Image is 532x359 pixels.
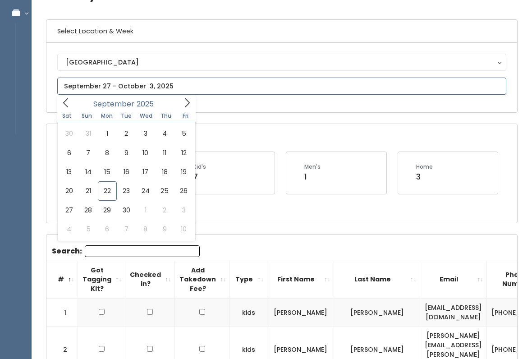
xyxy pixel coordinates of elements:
label: Search: [52,245,200,257]
th: Last Name: activate to sort column ascending [334,261,420,298]
span: October 10, 2025 [174,220,193,239]
input: September 27 - October 3, 2025 [57,78,506,95]
input: Search: [85,245,200,257]
span: September 21, 2025 [78,181,97,200]
button: [GEOGRAPHIC_DATA] [57,54,506,71]
span: August 30, 2025 [60,124,78,143]
span: September 12, 2025 [174,143,193,162]
input: Year [134,98,161,110]
th: Email: activate to sort column ascending [420,261,487,298]
span: September 9, 2025 [117,143,136,162]
th: Add Takedown Fee?: activate to sort column ascending [175,261,230,298]
span: Mon [97,113,117,119]
span: September 16, 2025 [117,162,136,181]
span: September 15, 2025 [98,162,117,181]
span: Thu [156,113,176,119]
span: October 6, 2025 [98,220,117,239]
td: [PERSON_NAME] [267,298,334,327]
span: October 2, 2025 [155,201,174,220]
div: 3 [416,171,433,183]
th: Checked in?: activate to sort column ascending [125,261,175,298]
span: September 26, 2025 [174,181,193,200]
span: October 5, 2025 [78,220,97,239]
span: September 3, 2025 [136,124,155,143]
span: September 27, 2025 [60,201,78,220]
span: September 20, 2025 [60,181,78,200]
span: Fri [176,113,196,119]
span: October 4, 2025 [60,220,78,239]
span: September [93,101,134,108]
span: September 13, 2025 [60,162,78,181]
span: September 23, 2025 [117,181,136,200]
div: 1 [304,171,321,183]
span: September 5, 2025 [174,124,193,143]
span: September 19, 2025 [174,162,193,181]
span: September 2, 2025 [117,124,136,143]
div: Kid's [193,163,206,171]
span: August 31, 2025 [78,124,97,143]
div: Men's [304,163,321,171]
span: September 22, 2025 [98,181,117,200]
span: September 7, 2025 [78,143,97,162]
td: [PERSON_NAME] [334,298,420,327]
span: September 11, 2025 [155,143,174,162]
span: September 28, 2025 [78,201,97,220]
td: [EMAIL_ADDRESS][DOMAIN_NAME] [420,298,487,327]
div: Home [416,163,433,171]
th: First Name: activate to sort column ascending [267,261,334,298]
span: September 18, 2025 [155,162,174,181]
span: October 7, 2025 [117,220,136,239]
span: October 9, 2025 [155,220,174,239]
span: September 1, 2025 [98,124,117,143]
span: September 24, 2025 [136,181,155,200]
span: October 1, 2025 [136,201,155,220]
span: Sun [77,113,97,119]
div: [GEOGRAPHIC_DATA] [66,57,498,67]
span: September 14, 2025 [78,162,97,181]
span: October 3, 2025 [174,201,193,220]
span: September 29, 2025 [98,201,117,220]
td: 1 [46,298,78,327]
th: Got Tagging Kit?: activate to sort column ascending [78,261,125,298]
span: September 4, 2025 [155,124,174,143]
span: September 17, 2025 [136,162,155,181]
span: October 8, 2025 [136,220,155,239]
span: Wed [136,113,156,119]
span: Sat [57,113,77,119]
div: 7 [193,171,206,183]
span: Tue [116,113,136,119]
h6: Select Location & Week [46,20,517,43]
span: September 25, 2025 [155,181,174,200]
span: September 10, 2025 [136,143,155,162]
td: kids [230,298,267,327]
span: September 6, 2025 [60,143,78,162]
th: #: activate to sort column descending [46,261,78,298]
span: September 8, 2025 [98,143,117,162]
th: Type: activate to sort column ascending [230,261,267,298]
span: September 30, 2025 [117,201,136,220]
